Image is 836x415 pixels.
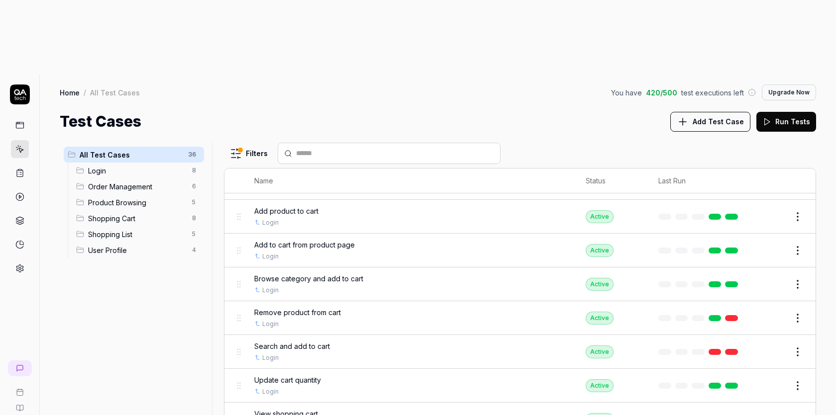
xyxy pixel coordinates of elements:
span: Shopping List [88,229,186,240]
tr: Add to cart from product pageLoginActive [224,234,816,267]
th: Last Run [648,168,752,193]
a: Documentation [4,396,35,412]
span: Product Browsing [88,197,186,208]
button: Add Test Case [670,112,750,132]
div: Drag to reorderOrder Management6 [72,178,204,194]
span: Search and add to cart [254,341,330,351]
tr: Browse category and add to cartLoginActive [224,267,816,301]
th: Status [576,168,648,193]
div: / [84,87,86,97]
span: Add to cart from product page [254,240,355,250]
a: New conversation [8,360,32,376]
span: 5 [188,228,200,240]
div: Active [586,345,614,358]
span: 36 [184,149,200,161]
span: 4 [188,244,200,256]
tr: Update cart quantityLoginActive [224,369,816,403]
div: Drag to reorderUser Profile4 [72,242,204,258]
tr: Search and add to cartLoginActive [224,335,816,369]
div: Active [586,379,614,392]
a: Login [262,387,279,396]
div: Drag to reorderLogin8 [72,163,204,178]
span: All Test Cases [80,150,182,160]
button: Filters [224,144,274,164]
span: test executions left [681,87,744,98]
th: Name [244,168,576,193]
span: Update cart quantity [254,375,321,385]
span: Add Test Case [693,116,744,127]
a: Book a call with us [4,380,35,396]
span: 8 [188,212,200,224]
span: Browse category and add to cart [254,273,363,284]
span: Remove product from cart [254,307,341,318]
span: Login [88,166,186,176]
tr: Add product to cartLoginActive [224,200,816,234]
a: Home [60,87,80,97]
a: Login [262,252,279,261]
span: Order Management [88,181,186,192]
tr: Remove product from cartLoginActive [224,301,816,335]
button: Upgrade Now [762,84,816,100]
a: Login [262,353,279,362]
span: 6 [188,180,200,192]
span: Shopping Cart [88,213,186,224]
span: 8 [188,165,200,176]
div: Drag to reorderProduct Browsing5 [72,194,204,210]
div: Active [586,278,614,291]
span: Add product to cart [254,206,318,216]
span: 5 [188,196,200,208]
span: You have [611,87,642,98]
div: Active [586,312,614,325]
div: Drag to reorderShopping Cart8 [72,210,204,226]
span: User Profile [88,245,186,255]
h1: Test Cases [60,110,141,133]
a: Login [262,218,279,227]
button: Run Tests [756,112,816,132]
div: Active [586,210,614,223]
a: Login [262,320,279,329]
div: Drag to reorderShopping List5 [72,226,204,242]
span: 420 / 500 [646,87,677,98]
a: Login [262,286,279,295]
div: Active [586,244,614,257]
div: All Test Cases [90,87,140,97]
